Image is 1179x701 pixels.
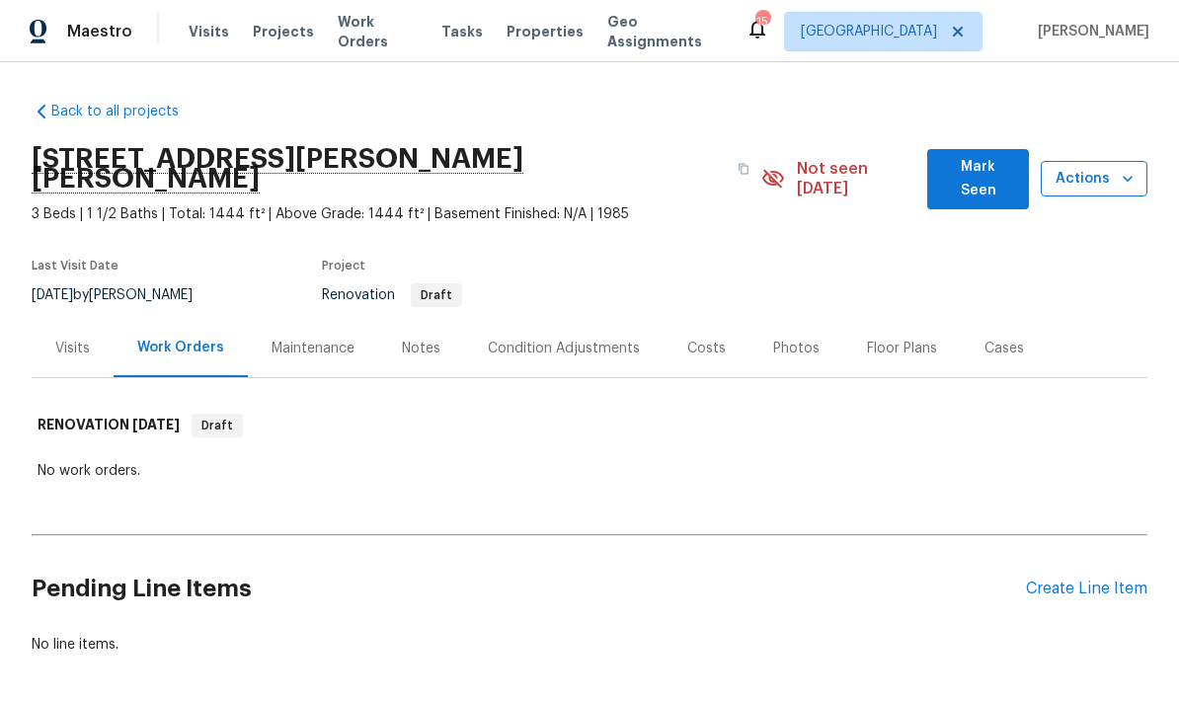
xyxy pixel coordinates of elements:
[132,418,180,431] span: [DATE]
[402,339,440,358] div: Notes
[338,12,418,51] span: Work Orders
[55,339,90,358] div: Visits
[1041,161,1147,197] button: Actions
[801,22,937,41] span: [GEOGRAPHIC_DATA]
[773,339,820,358] div: Photos
[38,461,1141,481] div: No work orders.
[726,151,761,187] button: Copy Address
[67,22,132,41] span: Maestro
[687,339,726,358] div: Costs
[927,149,1029,209] button: Mark Seen
[755,12,769,32] div: 15
[867,339,937,358] div: Floor Plans
[32,635,1147,655] div: No line items.
[1057,167,1132,192] span: Actions
[189,22,229,41] span: Visits
[413,289,460,301] span: Draft
[943,155,1013,203] span: Mark Seen
[441,25,483,39] span: Tasks
[137,338,224,357] div: Work Orders
[32,204,761,224] span: 3 Beds | 1 1/2 Baths | Total: 1444 ft² | Above Grade: 1444 ft² | Basement Finished: N/A | 1985
[507,22,584,41] span: Properties
[194,416,241,435] span: Draft
[32,394,1147,457] div: RENOVATION [DATE]Draft
[984,339,1024,358] div: Cases
[32,260,118,272] span: Last Visit Date
[1030,22,1149,41] span: [PERSON_NAME]
[38,414,180,437] h6: RENOVATION
[32,288,73,302] span: [DATE]
[488,339,640,358] div: Condition Adjustments
[797,159,916,198] span: Not seen [DATE]
[322,288,462,302] span: Renovation
[607,12,722,51] span: Geo Assignments
[272,339,354,358] div: Maintenance
[1026,580,1147,598] div: Create Line Item
[32,543,1026,635] h2: Pending Line Items
[253,22,314,41] span: Projects
[32,102,221,121] a: Back to all projects
[322,260,365,272] span: Project
[32,283,216,307] div: by [PERSON_NAME]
